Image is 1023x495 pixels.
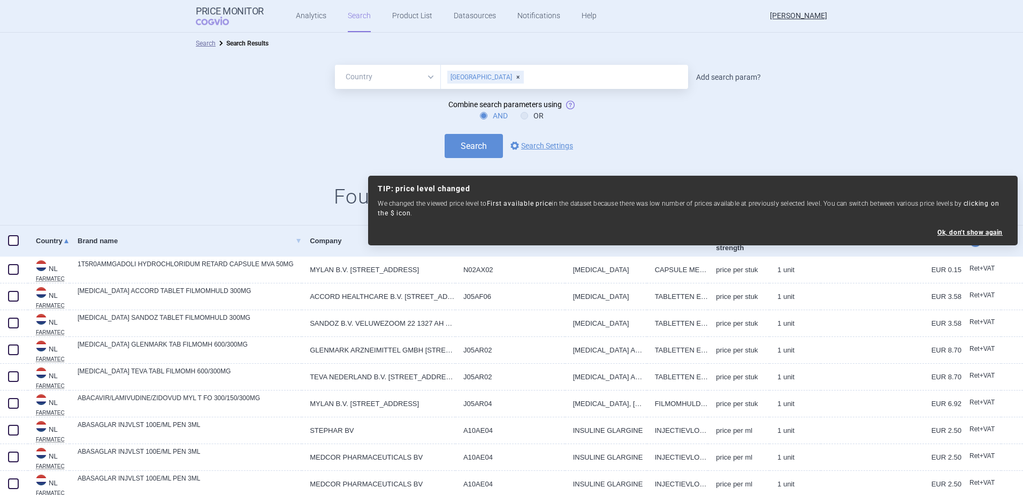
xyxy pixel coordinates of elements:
a: 1 unit [769,364,821,390]
span: Combine search parameters using [448,100,562,109]
abbr: FARMATEC — Farmatec, under the Ministry of Health, Welfare and Sport, provides pharmaceutical lic... [36,464,70,469]
a: Ret+VAT [961,314,1001,331]
a: Brand name [78,228,302,254]
a: [MEDICAL_DATA] [565,283,647,310]
a: TABLETTEN EN CAPSULES [647,283,708,310]
a: NLNLFARMATEC [28,447,70,469]
a: price per STUK [708,337,769,363]
img: Netherlands [36,475,47,485]
img: Netherlands [36,421,47,432]
a: price per STUK [708,391,769,417]
img: Netherlands [36,287,47,298]
strong: Search Results [226,40,269,47]
a: NLNLFARMATEC [28,340,70,362]
a: [MEDICAL_DATA] AND [MEDICAL_DATA] [565,337,647,363]
a: 1 unit [769,283,821,310]
a: MEDCOR PHARMACEUTICALS BV [302,444,455,470]
a: NLNLFARMATEC [28,420,70,442]
a: J05AF06 [455,283,565,310]
a: 1 unit [769,391,821,417]
button: Search [445,134,503,158]
a: NLNLFARMATEC [28,366,70,389]
a: Country [36,228,70,254]
a: FILMOMHULDE TABLET [647,391,708,417]
a: J05AR02 [455,337,565,363]
a: A10AE04 [455,444,565,470]
a: [MEDICAL_DATA] GLENMARK TAB FILMOMH 600/300MG [78,340,302,359]
a: NLNLFARMATEC [28,286,70,309]
div: [GEOGRAPHIC_DATA] [447,71,524,84]
a: 1 unit [769,310,821,336]
span: Retail price with VAT [969,265,995,272]
img: Netherlands [36,341,47,351]
strong: First available price [487,200,552,207]
img: Netherlands [36,394,47,405]
a: Ret+VAT [961,341,1001,357]
a: Ret+VAT [961,288,1001,304]
img: Netherlands [36,367,47,378]
a: [MEDICAL_DATA] SANDOZ TABLET FILMOMHULD 300MG [78,313,302,332]
li: Search Results [216,38,269,49]
a: TABLETTEN EN CAPSULES [647,337,708,363]
a: ACCORD HEALTHCARE B.V. [STREET_ADDRESS] [302,283,455,310]
a: Ret+VAT [961,395,1001,411]
li: Search [196,38,216,49]
a: Ret+VAT [961,422,1001,438]
img: Netherlands [36,314,47,325]
span: Retail price with VAT [969,345,995,352]
a: GLENMARK ARZNEIMITTEL GMBH [STREET_ADDRESS] ([GEOGRAPHIC_DATA]) [302,337,455,363]
abbr: FARMATEC — Farmatec, under the Ministry of Health, Welfare and Sport, provides pharmaceutical lic... [36,276,70,282]
span: COGVIO [196,17,244,25]
a: price per ML [708,444,769,470]
a: CAPSULE MET VERLENGDE AFGIFTE, HARD [647,257,708,283]
a: Company [310,228,455,254]
span: Retail price with VAT [969,425,995,433]
a: price per STUK [708,364,769,390]
a: 1 unit [769,417,821,444]
a: price per STUK [708,310,769,336]
a: INJECTIEVLOEISTOF [647,444,708,470]
label: AND [480,110,508,121]
strong: Price Monitor [196,6,264,17]
a: ABASAGLAR INJVLST 100E/ML PEN 3ML [78,474,302,493]
a: Ret+VAT [961,448,1001,464]
a: SANDOZ B.V. VELUWEZOOM 22 1327 AH ALMERE [302,310,455,336]
a: Ret+VAT [961,475,1001,491]
a: EUR 6.92 [821,391,961,417]
a: [MEDICAL_DATA], [MEDICAL_DATA] AND [MEDICAL_DATA] [565,391,647,417]
a: A10AE04 [455,417,565,444]
p: We changed the viewed price level to in the dataset because there was low number of prices availa... [378,199,1008,218]
a: EUR 2.50 [821,417,961,444]
a: MYLAN B.V. [STREET_ADDRESS] [302,257,455,283]
a: J05AR04 [455,391,565,417]
a: MYLAN B.V. [STREET_ADDRESS] [302,391,455,417]
a: EUR 0.15 [821,257,961,283]
abbr: FARMATEC — Farmatec, under the Ministry of Health, Welfare and Sport, provides pharmaceutical lic... [36,437,70,442]
a: [MEDICAL_DATA] TEVA TABL FILMOMH 600/300MG [78,366,302,386]
a: EUR 3.58 [821,283,961,310]
span: Retail price with VAT [969,452,995,460]
a: INSULINE GLARGINE [565,417,647,444]
img: Netherlands [36,260,47,271]
a: INJECTIEVLOEISTOF [647,417,708,444]
a: INSULINE GLARGINE [565,444,647,470]
a: [MEDICAL_DATA] ACCORD TABLET FILMOMHULD 300MG [78,286,302,305]
abbr: FARMATEC — Farmatec, under the Ministry of Health, Welfare and Sport, provides pharmaceutical lic... [36,357,70,362]
a: price per STUK [708,283,769,310]
a: Ret+VAT [961,261,1001,277]
abbr: FARMATEC — Farmatec, under the Ministry of Health, Welfare and Sport, provides pharmaceutical lic... [36,384,70,389]
a: N02AX02 [455,257,565,283]
a: price per ML [708,417,769,444]
a: NLNLFARMATEC [28,393,70,416]
a: NLNLFARMATEC [28,259,70,282]
a: EUR 8.70 [821,337,961,363]
a: EUR 3.58 [821,310,961,336]
abbr: FARMATEC — Farmatec, under the Ministry of Health, Welfare and Sport, provides pharmaceutical lic... [36,330,70,335]
button: Ok, don't show again [937,229,1003,236]
a: Add search param? [696,73,761,81]
span: Retail price with VAT [969,291,995,299]
span: Retail price with VAT [969,399,995,406]
a: EUR 2.50 [821,444,961,470]
a: ABASAGLAR INJVLST 100E/ML PEN 3ML [78,447,302,466]
span: Retail price with VAT [969,372,995,379]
